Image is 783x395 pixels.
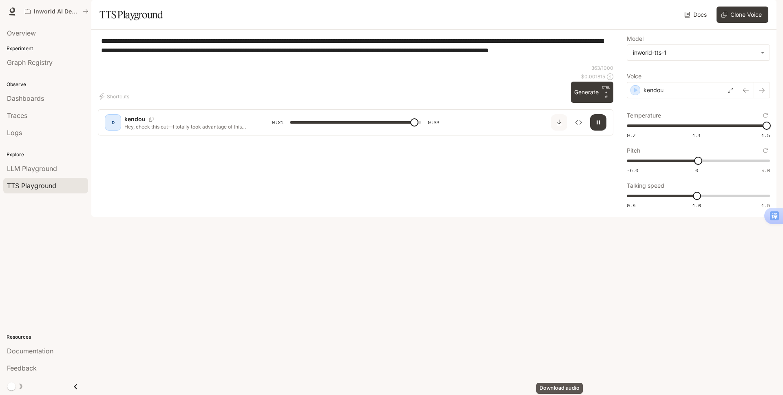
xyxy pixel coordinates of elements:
[627,202,635,209] span: 0.5
[571,114,587,131] button: Inspect
[551,114,567,131] button: Download audio
[761,167,770,174] span: 5.0
[692,202,701,209] span: 1.0
[627,148,640,153] p: Pitch
[272,118,283,126] span: 0:21
[761,132,770,139] span: 1.5
[591,64,613,71] p: 363 / 1000
[428,118,439,126] span: 0:22
[627,113,661,118] p: Temperature
[683,7,710,23] a: Docs
[21,3,92,20] button: All workspaces
[146,117,157,122] button: Copy Voice ID
[761,111,770,120] button: Reset to default
[644,86,664,94] p: kendou
[627,45,770,60] div: inworld-tts-1
[627,36,644,42] p: Model
[98,90,133,103] button: Shortcuts
[692,132,701,139] span: 1.1
[761,146,770,155] button: Reset to default
[34,8,80,15] p: Inworld AI Demos
[627,167,638,174] span: -5.0
[581,73,605,80] p: $ 0.001815
[627,73,641,79] p: Voice
[106,116,119,129] div: D
[627,183,664,189] p: Talking speed
[627,132,635,139] span: 0.7
[602,85,610,95] p: CTRL +
[633,49,756,57] div: inworld-tts-1
[761,202,770,209] span: 1.5
[100,7,163,23] h1: TTS Playground
[571,82,613,103] button: GenerateCTRL +⏎
[695,167,698,174] span: 0
[124,115,146,123] p: kendou
[536,383,583,394] div: Download audio
[717,7,768,23] button: Clone Voice
[602,85,610,100] p: ⏎
[124,123,252,130] p: Hey, check this out—I totally took advantage of this promotion! They cost less than twenty bucks!...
